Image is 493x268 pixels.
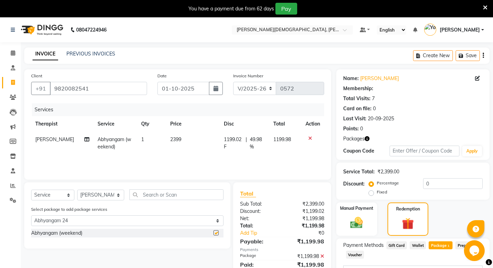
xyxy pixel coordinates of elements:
div: Package [235,253,282,260]
th: Therapist [31,116,93,132]
div: Payable: [235,237,282,245]
span: Gift Card [386,241,407,249]
span: Abhyangam (weekend) [98,136,131,150]
label: Select package to add package services [31,206,107,213]
label: Manual Payment [340,205,373,211]
th: Disc [220,116,270,132]
label: Percentage [377,180,399,186]
span: | [246,136,247,150]
div: You have a payment due from 62 days [189,5,274,12]
div: 7 [372,95,375,102]
button: Save [456,50,480,61]
img: _gift.svg [398,216,418,231]
a: Add Tip [235,230,290,237]
div: Discount: [343,180,365,188]
input: Search by Name/Mobile/Email/Code [50,82,147,95]
img: _cash.svg [346,216,367,230]
div: Last Visit: [343,115,366,122]
button: Pay [275,3,297,15]
div: Membership: [343,85,373,92]
b: 08047224946 [76,20,107,40]
th: Service [93,116,137,132]
div: ₹1,199.98 [282,222,329,230]
label: Invoice Number [233,73,263,79]
button: Apply [462,146,482,156]
button: Create New [413,50,453,61]
div: Total: [235,222,282,230]
span: 1 [447,244,450,248]
div: ₹2,399.00 [282,200,329,208]
span: 1199.98 [273,136,291,142]
span: 2399 [170,136,181,142]
label: Date [157,73,167,79]
div: Abhyangam (weekend) [31,230,82,237]
span: 49.98 % [250,136,265,150]
div: Service Total: [343,168,375,175]
div: 20-09-2025 [368,115,394,122]
div: Points: [343,125,359,132]
iframe: chat widget [464,240,486,261]
div: Coupon Code [343,147,390,155]
span: Total [240,190,256,197]
img: logo [18,20,65,40]
th: Action [301,116,324,132]
div: Name: [343,75,359,82]
span: Prepaid [455,241,474,249]
label: Fixed [377,189,387,195]
div: 0 [373,105,376,112]
span: Voucher [346,251,364,259]
th: Total [269,116,301,132]
img: Yogesh Parab [424,24,436,36]
span: Packages [343,135,365,142]
div: Discount: [235,208,282,215]
div: Payments [240,247,324,253]
div: ₹1,199.98 [282,215,329,222]
div: Total Visits: [343,95,371,102]
div: Net: [235,215,282,222]
div: ₹1,199.98 [282,253,329,260]
input: Enter Offer / Coupon Code [390,146,459,156]
span: 1 [141,136,144,142]
span: Wallet [410,241,426,249]
div: Sub Total: [235,200,282,208]
a: [PERSON_NAME] [360,75,399,82]
div: ₹1,199.02 [282,208,329,215]
th: Price [166,116,220,132]
div: Services [32,103,329,116]
span: [PERSON_NAME] [440,26,480,34]
th: Qty [137,116,166,132]
div: 0 [360,125,363,132]
label: Client [31,73,42,79]
button: +91 [31,82,51,95]
div: ₹0 [290,230,329,237]
span: 1199.02 F [224,136,243,150]
div: ₹1,199.98 [282,237,329,245]
div: Card on file: [343,105,372,112]
a: PREVIOUS INVOICES [66,51,115,57]
span: Package [429,241,453,249]
div: ₹2,399.00 [377,168,399,175]
span: Payment Methods [343,242,384,249]
a: INVOICE [33,48,58,60]
input: Search or Scan [129,189,223,200]
span: [PERSON_NAME] [35,136,74,142]
label: Redemption [396,206,420,212]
